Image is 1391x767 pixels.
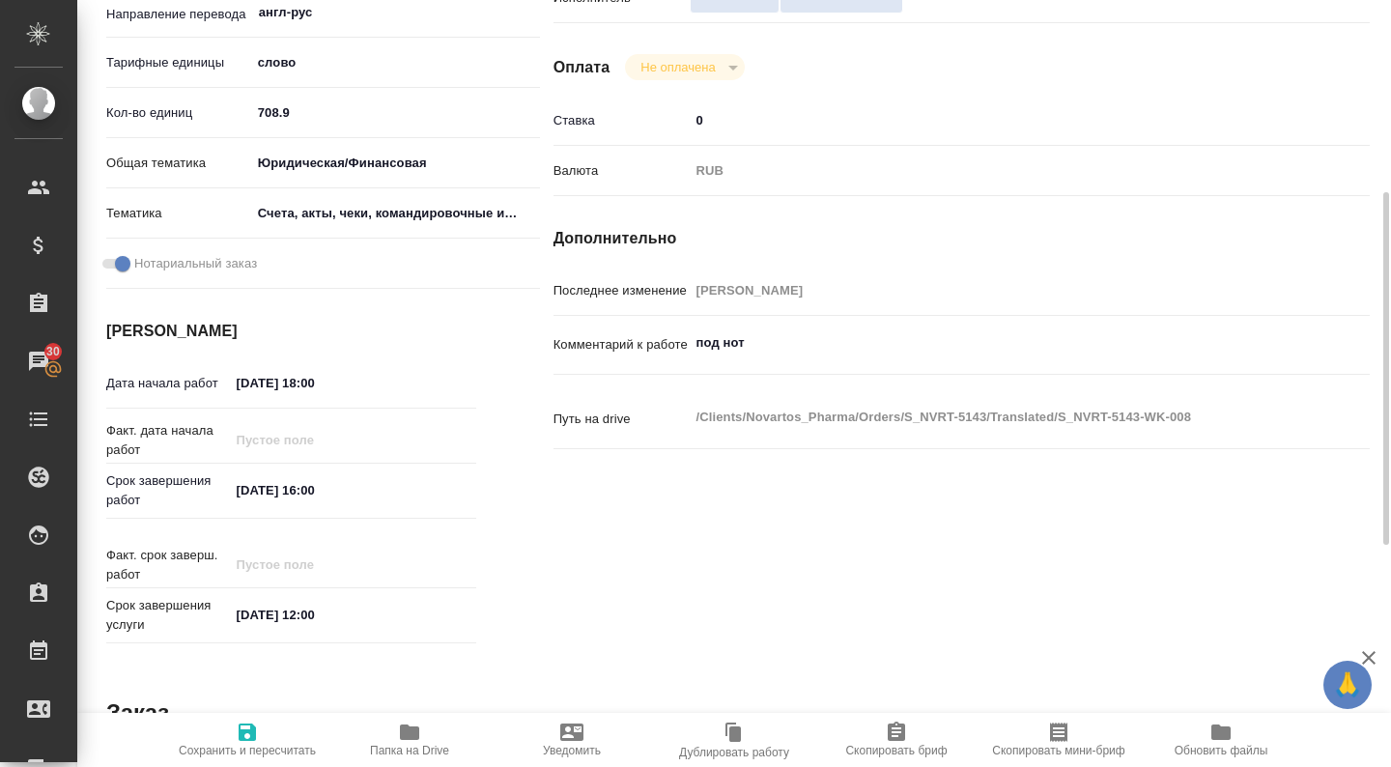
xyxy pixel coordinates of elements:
[328,713,491,767] button: Папка на Drive
[690,106,1302,134] input: ✎ Введи что-нибудь
[554,281,690,300] p: Последнее изменение
[106,596,230,635] p: Срок завершения услуги
[690,401,1302,434] textarea: /Clients/Novartos_Pharma/Orders/S_NVRT-5143/Translated/S_NVRT-5143-WK-008
[554,410,690,429] p: Путь на drive
[543,744,601,757] span: Уведомить
[978,713,1140,767] button: Скопировать мини-бриф
[106,53,251,72] p: Тарифные единицы
[251,147,541,180] div: Юридическая/Финансовая
[166,713,328,767] button: Сохранить и пересчитать
[251,46,541,79] div: слово
[106,154,251,173] p: Общая тематика
[992,744,1124,757] span: Скопировать мини-бриф
[1331,665,1364,705] span: 🙏
[370,744,449,757] span: Папка на Drive
[230,369,399,397] input: ✎ Введи что-нибудь
[1140,713,1302,767] button: Обновить файлы
[106,5,251,24] p: Направление перевода
[106,320,476,343] h4: [PERSON_NAME]
[635,59,721,75] button: Не оплачена
[251,99,541,127] input: ✎ Введи что-нибудь
[106,697,169,728] h2: Заказ
[554,227,1370,250] h4: Дополнительно
[653,713,815,767] button: Дублировать работу
[554,56,610,79] h4: Оплата
[529,11,533,14] button: Open
[554,111,690,130] p: Ставка
[690,155,1302,187] div: RUB
[230,601,399,629] input: ✎ Введи что-нибудь
[230,426,399,454] input: Пустое поле
[106,421,230,460] p: Факт. дата начала работ
[35,342,71,361] span: 30
[106,471,230,510] p: Срок завершения работ
[179,744,316,757] span: Сохранить и пересчитать
[106,204,251,223] p: Тематика
[1323,661,1372,709] button: 🙏
[845,744,947,757] span: Скопировать бриф
[230,476,399,504] input: ✎ Введи что-нибудь
[1175,744,1268,757] span: Обновить файлы
[625,54,744,80] div: Не оплачена
[554,335,690,355] p: Комментарий к работе
[5,337,72,385] a: 30
[690,276,1302,304] input: Пустое поле
[251,197,541,230] div: Счета, акты, чеки, командировочные и таможенные документы
[106,374,230,393] p: Дата начала работ
[106,103,251,123] p: Кол-во единиц
[106,546,230,584] p: Факт. срок заверш. работ
[815,713,978,767] button: Скопировать бриф
[679,746,789,759] span: Дублировать работу
[134,254,257,273] span: Нотариальный заказ
[690,327,1302,359] textarea: под нот
[491,713,653,767] button: Уведомить
[230,551,399,579] input: Пустое поле
[554,161,690,181] p: Валюта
